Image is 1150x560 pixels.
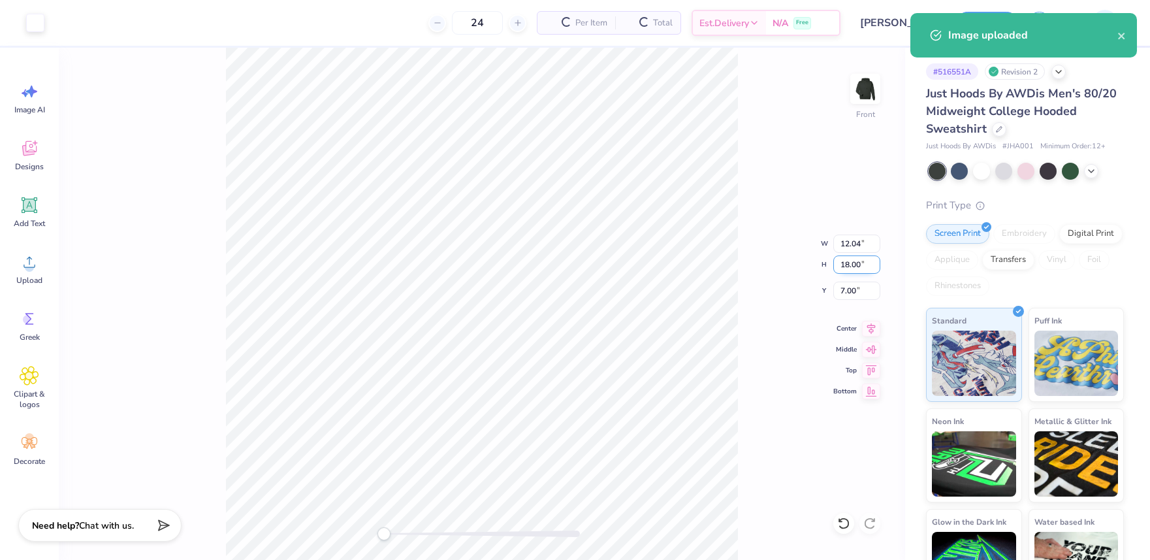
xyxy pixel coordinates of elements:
span: Bottom [833,386,857,397]
span: Upload [16,275,42,286]
span: Puff Ink [1034,314,1062,327]
span: Greek [20,332,40,342]
span: Total [653,16,673,30]
input: – – [452,11,503,35]
span: Top [833,365,857,376]
div: Foil [1079,250,1110,270]
div: # 516551A [926,63,978,80]
span: # JHA001 [1002,141,1034,152]
div: Embroidery [993,224,1055,244]
span: Just Hoods By AWDis Men's 80/20 Midweight College Hooded Sweatshirt [926,86,1117,137]
input: Untitled Design [850,10,946,36]
span: Neon Ink [932,414,964,428]
button: close [1117,27,1126,43]
div: Applique [926,250,978,270]
span: Metallic & Glitter Ink [1034,414,1111,428]
span: Glow in the Dark Ink [932,515,1006,529]
span: Est. Delivery [699,16,749,30]
span: N/A [773,16,788,30]
div: Rhinestones [926,276,989,296]
span: Add Text [14,218,45,229]
div: Screen Print [926,224,989,244]
div: Front [856,108,875,120]
div: Accessibility label [377,527,391,540]
span: Standard [932,314,966,327]
img: Neon Ink [932,431,1016,497]
span: Decorate [14,456,45,467]
span: Center [833,323,857,334]
div: Print Type [926,198,1124,213]
img: Puff Ink [1034,331,1119,396]
span: Water based Ink [1034,515,1094,529]
strong: Need help? [32,519,79,532]
img: Front [852,76,878,102]
div: Vinyl [1038,250,1075,270]
img: Metallic & Glitter Ink [1034,431,1119,497]
img: Mark Navarro [1092,10,1118,36]
div: Image uploaded [948,27,1117,43]
a: MN [1067,10,1124,36]
span: Per Item [575,16,607,30]
span: Just Hoods By AWDis [926,141,996,152]
span: Middle [833,344,857,355]
span: Clipart & logos [8,389,51,410]
img: Standard [932,331,1016,396]
span: Designs [15,161,44,172]
span: Chat with us. [79,519,134,532]
span: Image AI [14,105,45,115]
div: Digital Print [1059,224,1123,244]
span: Free [796,18,808,27]
div: Revision 2 [985,63,1045,80]
span: Minimum Order: 12 + [1040,141,1106,152]
div: Transfers [982,250,1034,270]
